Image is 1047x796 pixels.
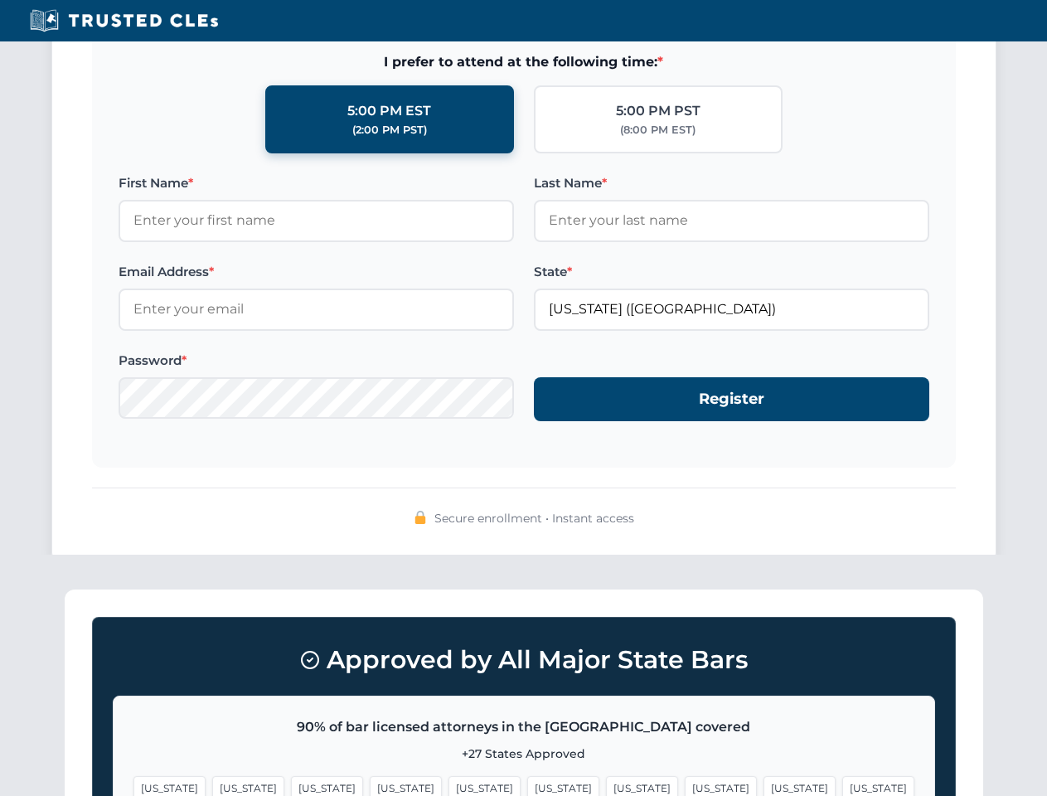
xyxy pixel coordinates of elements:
[414,511,427,524] img: 🔒
[534,289,929,330] input: Florida (FL)
[119,51,929,73] span: I prefer to attend at the following time:
[119,262,514,282] label: Email Address
[133,716,914,738] p: 90% of bar licensed attorneys in the [GEOGRAPHIC_DATA] covered
[133,745,914,763] p: +27 States Approved
[347,100,431,122] div: 5:00 PM EST
[534,200,929,241] input: Enter your last name
[534,262,929,282] label: State
[616,100,700,122] div: 5:00 PM PST
[352,122,427,138] div: (2:00 PM PST)
[119,289,514,330] input: Enter your email
[119,200,514,241] input: Enter your first name
[534,173,929,193] label: Last Name
[113,638,935,682] h3: Approved by All Major State Bars
[119,351,514,371] label: Password
[434,509,634,527] span: Secure enrollment • Instant access
[534,377,929,421] button: Register
[620,122,696,138] div: (8:00 PM EST)
[25,8,223,33] img: Trusted CLEs
[119,173,514,193] label: First Name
